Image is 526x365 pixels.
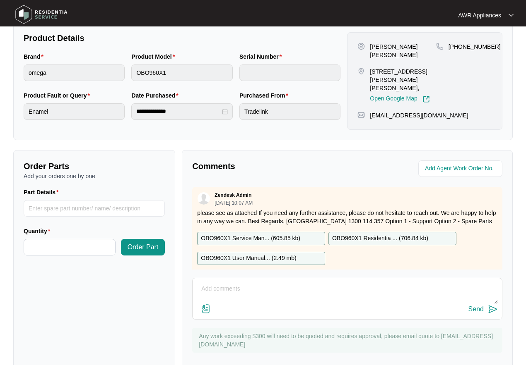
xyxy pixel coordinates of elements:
p: OBO960X1 User Manual... ( 2.49 mb ) [201,254,296,263]
input: Brand [24,64,125,81]
img: map-pin [436,43,444,50]
input: Date Purchased [136,107,220,116]
img: file-attachment-doc.svg [201,304,211,314]
img: residentia service logo [12,2,70,27]
label: Quantity [24,227,53,235]
img: send-icon.svg [488,304,498,314]
label: Part Details [24,188,62,196]
p: [PERSON_NAME] [PERSON_NAME] [370,43,436,59]
p: AWR Appliances [458,11,501,19]
label: Product Fault or Query [24,91,93,100]
img: user.svg [198,192,210,205]
label: Product Model [131,52,178,61]
p: [EMAIL_ADDRESS][DOMAIN_NAME] [370,111,468,119]
input: Add Agent Work Order No. [425,164,497,174]
label: Brand [24,52,47,61]
img: Link-External [422,95,430,103]
input: Purchased From [239,103,340,120]
p: Product Details [24,32,340,44]
img: dropdown arrow [509,13,514,17]
p: Zendesk Admin [215,192,251,198]
p: Add your orders one by one [24,172,165,180]
input: Product Model [131,64,232,81]
a: Open Google Map [370,95,429,103]
button: Send [468,304,498,315]
span: Order Part [128,242,159,252]
label: Purchased From [239,91,292,100]
img: map-pin [357,67,365,75]
p: please see as attached If you need any further assistance, please do not hesitate to reach out. W... [197,209,497,225]
p: Any work exceeding $300 will need to be quoted and requires approval, please email quote to [EMAI... [199,332,498,348]
input: Quantity [24,239,115,255]
img: user-pin [357,43,365,50]
p: [STREET_ADDRESS][PERSON_NAME][PERSON_NAME], [370,67,436,92]
input: Product Fault or Query [24,103,125,120]
p: Comments [192,160,341,172]
p: [DATE] 10:07 AM [215,200,253,205]
p: [PHONE_NUMBER] [449,43,501,51]
img: map-pin [357,111,365,119]
div: Send [468,305,484,313]
p: OBO960X1 Residentia ... ( 706.84 kb ) [332,234,428,243]
label: Serial Number [239,52,285,61]
button: Order Part [121,239,165,255]
input: Serial Number [239,64,340,81]
p: Order Parts [24,160,165,172]
label: Date Purchased [131,91,181,100]
input: Part Details [24,200,165,217]
p: OBO960X1 Service Man... ( 605.85 kb ) [201,234,300,243]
